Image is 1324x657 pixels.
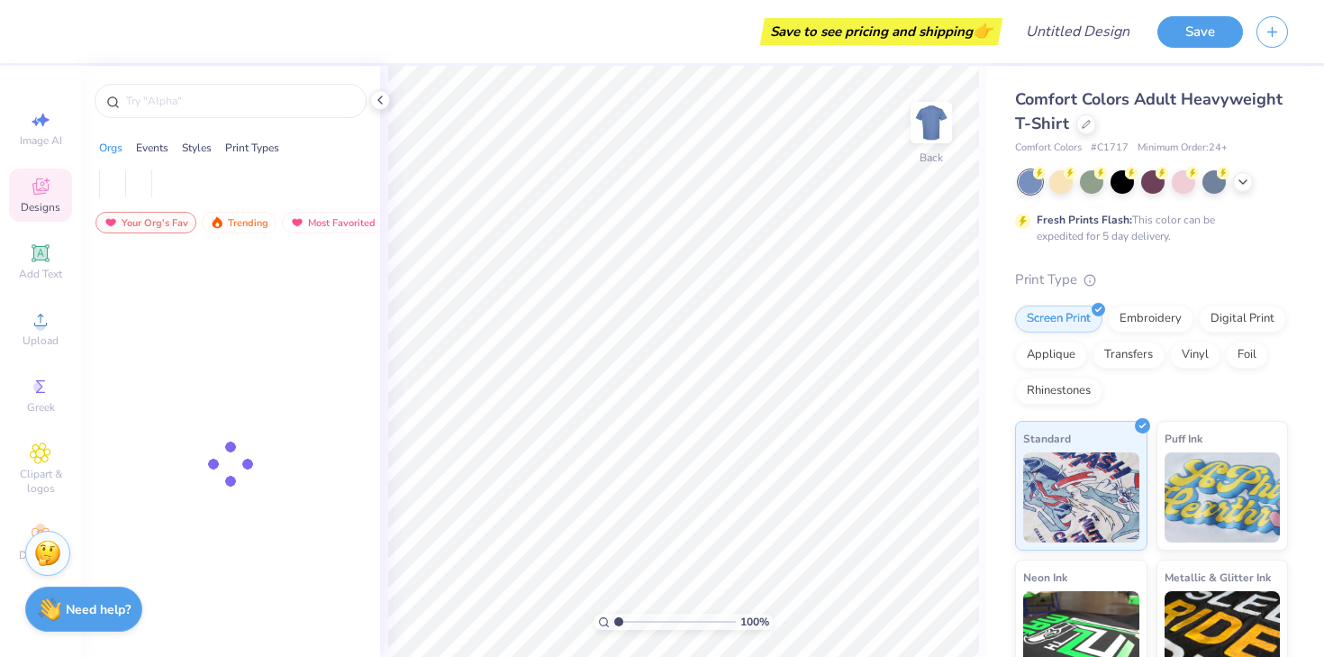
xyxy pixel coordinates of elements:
img: most_fav.gif [290,216,304,229]
span: Decorate [19,548,62,562]
span: Metallic & Glitter Ink [1165,568,1271,587]
span: Upload [23,333,59,348]
img: Standard [1023,452,1139,543]
span: Comfort Colors Adult Heavyweight T-Shirt [1015,88,1283,134]
img: trending.gif [210,216,224,229]
div: Events [136,140,168,156]
strong: Fresh Prints Flash: [1037,213,1132,227]
div: Print Types [225,140,279,156]
strong: Need help? [66,601,131,618]
span: Designs [21,200,60,214]
div: This color can be expedited for 5 day delivery. [1037,212,1258,244]
img: Back [913,105,949,141]
div: Your Org's Fav [95,212,196,233]
div: Embroidery [1108,306,1193,333]
div: Print Type [1015,269,1288,290]
div: Trending [202,212,277,233]
div: Foil [1226,342,1268,369]
div: Vinyl [1170,342,1220,369]
button: Save [1157,16,1243,48]
span: Puff Ink [1165,429,1202,448]
div: Applique [1015,342,1087,369]
div: Rhinestones [1015,378,1102,405]
span: Standard [1023,429,1071,448]
div: Digital Print [1199,306,1286,333]
img: Puff Ink [1165,452,1281,543]
img: most_fav.gif [104,216,118,229]
div: Screen Print [1015,306,1102,333]
span: 100 % [740,614,769,630]
div: Transfers [1093,342,1165,369]
span: Minimum Order: 24 + [1138,141,1228,156]
div: Back [920,150,943,166]
span: # C1717 [1091,141,1129,156]
input: Try "Alpha" [124,92,355,110]
span: Neon Ink [1023,568,1067,587]
span: Clipart & logos [9,467,72,496]
span: Comfort Colors [1015,141,1082,156]
span: Greek [27,400,55,415]
div: Orgs [99,140,122,156]
div: Styles [182,140,212,156]
div: Save to see pricing and shipping [765,18,998,45]
div: Most Favorited [282,212,384,233]
span: Image AI [20,133,62,148]
span: 👉 [973,20,993,41]
span: Add Text [19,267,62,281]
input: Untitled Design [1011,14,1144,50]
